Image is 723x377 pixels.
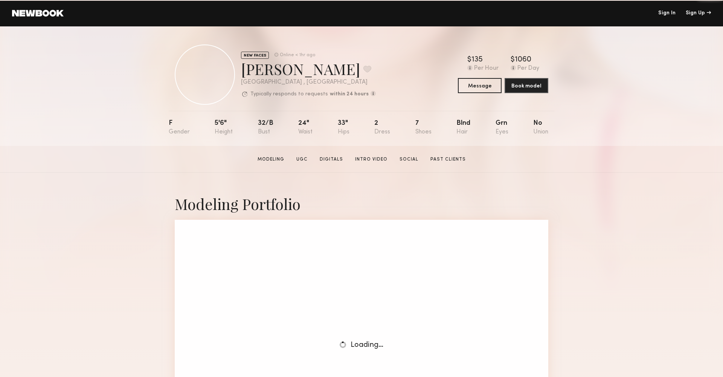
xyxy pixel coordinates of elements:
[241,79,376,86] div: [GEOGRAPHIC_DATA] , [GEOGRAPHIC_DATA]
[533,120,548,135] div: No
[293,156,311,163] a: UGC
[515,56,531,64] div: 1060
[258,120,273,135] div: 32/b
[427,156,469,163] a: Past Clients
[374,120,390,135] div: 2
[511,56,515,64] div: $
[415,120,432,135] div: 7
[330,92,369,97] b: within 24 hours
[496,120,508,135] div: Grn
[351,342,383,349] span: Loading…
[658,11,676,16] a: Sign In
[215,120,233,135] div: 5'6"
[241,52,269,59] div: NEW FACES
[352,156,390,163] a: Intro Video
[175,194,548,214] div: Modeling Portfolio
[517,65,539,72] div: Per Day
[317,156,346,163] a: Digitals
[250,92,328,97] p: Typically responds to requests
[169,120,190,135] div: F
[686,11,711,16] div: Sign Up
[338,120,349,135] div: 33"
[280,53,315,58] div: Online < 1hr ago
[505,78,548,93] button: Book model
[458,78,502,93] button: Message
[241,59,376,79] div: [PERSON_NAME]
[467,56,471,64] div: $
[255,156,287,163] a: Modeling
[474,65,499,72] div: Per Hour
[397,156,421,163] a: Social
[298,120,313,135] div: 24"
[456,120,470,135] div: Blnd
[471,56,483,64] div: 135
